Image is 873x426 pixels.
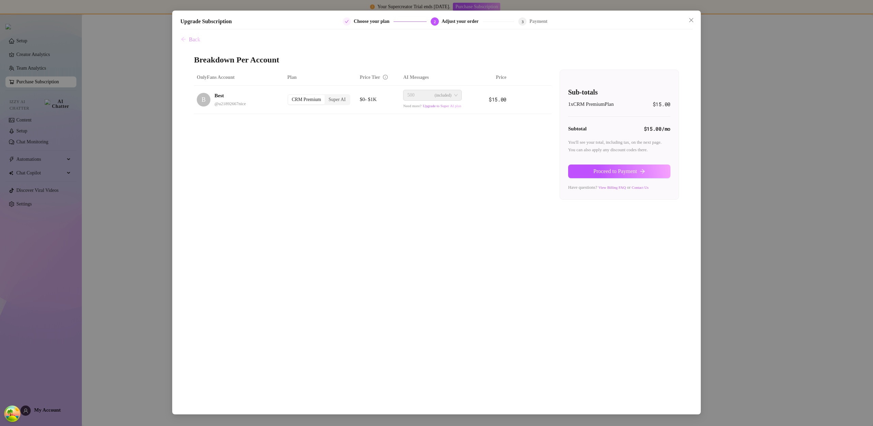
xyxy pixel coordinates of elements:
[383,75,388,80] span: info-circle
[434,90,451,100] span: (included)
[5,407,19,421] button: Open Tanstack query devtools
[640,169,645,174] span: arrow-right
[194,55,679,66] h3: Breakdown Per Account
[181,37,186,42] span: arrow-left
[568,87,670,97] h4: Sub-totals
[287,94,350,105] div: segmented control
[568,165,670,178] button: Proceed to Paymentarrow-right
[423,104,461,108] span: Upgrade to Super AI plan
[288,95,325,104] div: CRM Premium
[423,103,462,108] button: Upgrade to Super AI plan
[325,95,349,104] div: Super AI
[194,70,285,86] th: OnlyFans Account
[644,125,670,132] strong: $15.00 /mo
[180,17,232,26] h5: Upgrade Subscription
[529,17,547,26] div: Payment
[521,19,523,24] span: 3
[473,70,509,86] th: Price
[632,185,649,189] a: Contact Us
[598,185,626,189] a: View Billing FAQ
[214,93,224,98] strong: Best
[189,37,200,43] span: Back
[407,90,414,100] span: 500
[568,185,649,190] span: Have questions? or
[568,126,587,131] strong: Subtotal
[400,70,473,86] th: AI Messages
[686,17,697,23] span: Close
[489,96,506,103] span: $15.00
[689,17,694,23] span: close
[403,104,461,108] span: Need more?
[360,97,377,102] span: $ 0 - $ 1K
[180,33,201,46] button: Back
[360,75,380,80] span: Price Tier
[653,100,670,109] span: $15.00
[285,70,357,86] th: Plan
[434,19,436,24] span: 2
[686,15,697,26] button: Close
[568,100,614,109] span: 1 x CRM Premium Plan
[202,95,206,104] span: B
[593,168,637,174] span: Proceed to Payment
[214,101,246,106] span: @ u21892667nice
[568,140,662,152] span: You'll see your total, including tax, on the next page. You can also apply any discount codes there.
[354,17,394,26] div: Choose your plan
[345,19,349,24] span: check
[442,17,483,26] div: Adjust your order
